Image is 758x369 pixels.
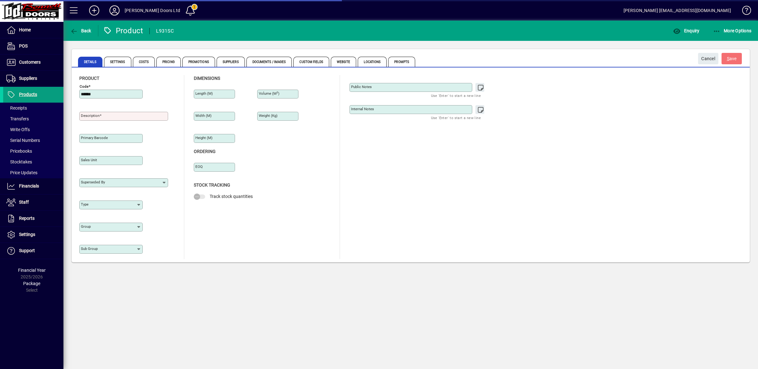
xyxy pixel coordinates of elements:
[194,76,220,81] span: Dimensions
[18,268,46,273] span: Financial Year
[210,194,253,199] span: Track stock quantities
[358,57,387,67] span: Locations
[217,57,245,67] span: Suppliers
[431,92,481,99] mat-hint: Use 'Enter' to start a new line
[194,182,230,188] span: Stock Tracking
[3,227,63,243] a: Settings
[79,76,99,81] span: Product
[63,25,98,36] app-page-header-button: Back
[19,232,35,237] span: Settings
[195,136,212,140] mat-label: Height (m)
[3,38,63,54] a: POS
[194,149,216,154] span: Ordering
[624,5,731,16] div: [PERSON_NAME] [EMAIL_ADDRESS][DOMAIN_NAME]
[246,57,292,67] span: Documents / Images
[3,156,63,167] a: Stocktakes
[81,136,108,140] mat-label: Primary barcode
[3,167,63,178] a: Price Updates
[3,194,63,210] a: Staff
[331,57,356,67] span: Website
[293,57,329,67] span: Custom Fields
[671,25,701,36] button: Enquiry
[81,180,105,184] mat-label: Superseded by
[722,53,742,64] button: Save
[19,60,41,65] span: Customers
[156,26,174,36] div: L931SC
[19,200,29,205] span: Staff
[19,27,31,32] span: Home
[81,113,100,118] mat-label: Description
[6,127,30,132] span: Write Offs
[6,138,40,143] span: Serial Numbers
[701,54,715,64] span: Cancel
[78,57,102,67] span: Details
[3,135,63,146] a: Serial Numbers
[195,164,203,169] mat-label: EOQ
[3,124,63,135] a: Write Offs
[431,114,481,121] mat-hint: Use 'Enter' to start a new line
[19,248,35,253] span: Support
[727,54,737,64] span: ave
[6,105,27,111] span: Receipts
[133,57,155,67] span: Costs
[351,85,372,89] mat-label: Public Notes
[3,146,63,156] a: Pricebooks
[737,1,750,22] a: Knowledge Base
[259,91,279,96] mat-label: Volume (m )
[81,202,88,207] mat-label: Type
[19,183,39,188] span: Financials
[81,224,91,229] mat-label: Group
[104,57,131,67] span: Settings
[6,149,32,154] span: Pricebooks
[727,56,729,61] span: S
[19,76,37,81] span: Suppliers
[6,170,37,175] span: Price Updates
[19,92,37,97] span: Products
[711,25,753,36] button: More Options
[6,159,32,164] span: Stocktakes
[70,28,91,33] span: Back
[388,57,415,67] span: Prompts
[80,84,88,89] mat-label: Code
[104,5,125,16] button: Profile
[3,211,63,226] a: Reports
[3,178,63,194] a: Financials
[182,57,215,67] span: Promotions
[23,281,40,286] span: Package
[125,5,180,16] div: [PERSON_NAME] Doors Ltd
[698,53,718,64] button: Cancel
[673,28,699,33] span: Enquiry
[3,113,63,124] a: Transfers
[156,57,181,67] span: Pricing
[3,243,63,259] a: Support
[3,22,63,38] a: Home
[3,71,63,86] a: Suppliers
[3,54,63,70] a: Customers
[351,107,374,111] mat-label: Internal Notes
[195,113,212,118] mat-label: Width (m)
[3,103,63,113] a: Receipts
[84,5,104,16] button: Add
[103,26,143,36] div: Product
[69,25,93,36] button: Back
[277,91,278,94] sup: 3
[81,158,97,162] mat-label: Sales unit
[6,116,29,121] span: Transfers
[713,28,752,33] span: More Options
[195,91,213,96] mat-label: Length (m)
[19,43,28,48] span: POS
[259,113,278,118] mat-label: Weight (Kg)
[19,216,35,221] span: Reports
[81,246,98,251] mat-label: Sub group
